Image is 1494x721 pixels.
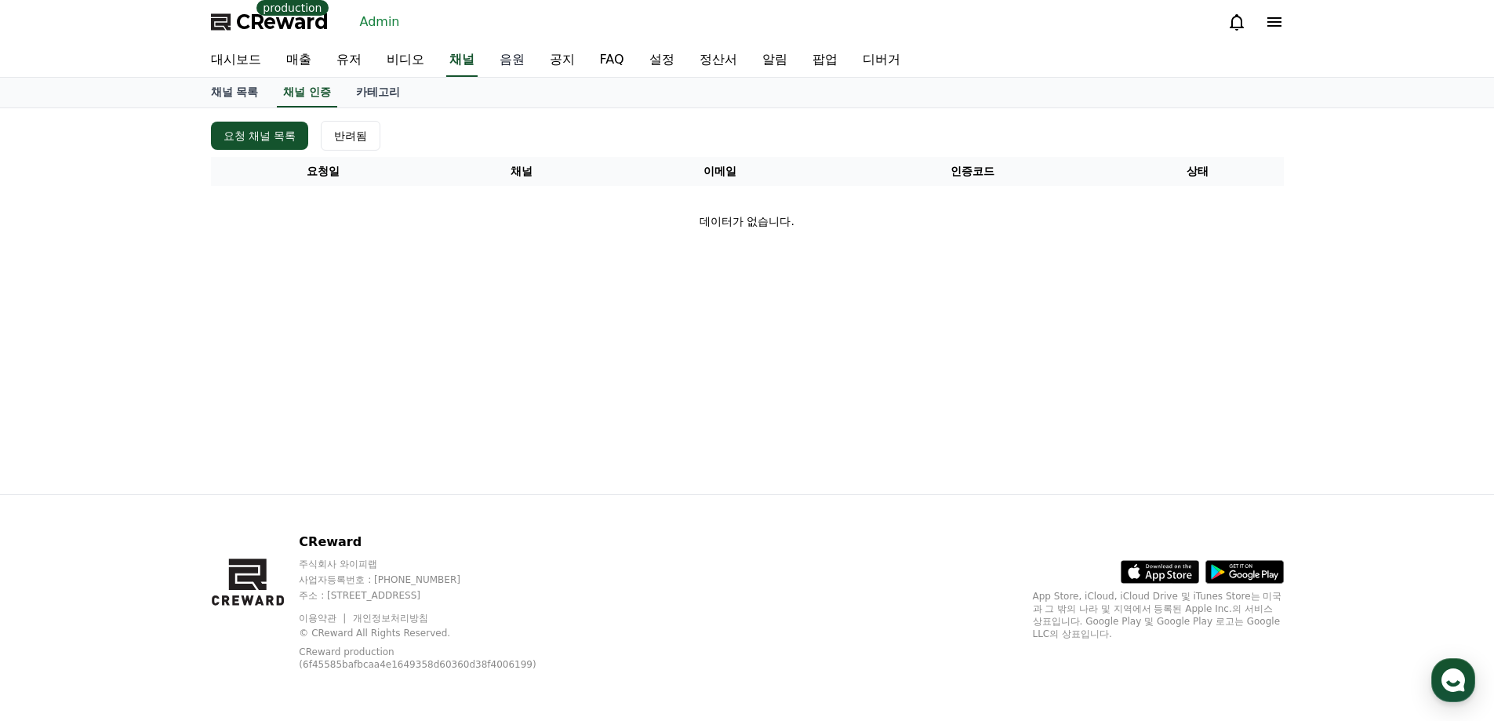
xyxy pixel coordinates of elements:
a: 이용약관 [299,613,348,624]
a: 유저 [324,44,374,77]
div: 반려됨 [334,128,367,144]
a: 공지 [537,44,587,77]
a: 개인정보처리방침 [353,613,428,624]
a: 디버거 [850,44,913,77]
span: 대화 [144,522,162,534]
a: 대화 [104,497,202,537]
a: 매출 [274,44,324,77]
a: 카테고리 [344,78,413,107]
button: 반려됨 [321,121,380,151]
p: © CReward All Rights Reserved. [299,627,574,639]
a: FAQ [587,44,637,77]
p: 주소 : [STREET_ADDRESS] [299,589,574,602]
p: 사업자등록번호 : [PHONE_NUMBER] [299,574,574,586]
th: 상태 [1112,157,1283,186]
div: 요청 채널 목록 [224,128,296,144]
th: 채널 [436,157,607,186]
a: 정산서 [687,44,750,77]
p: CReward production (6f45585bafbcaa4e1649358d60360d38f4006199) [299,646,550,671]
a: 비디오 [374,44,437,77]
td: 데이터가 없습니다. [211,186,1284,258]
a: 홈 [5,497,104,537]
a: 채널 인증 [277,78,337,107]
a: 음원 [487,44,537,77]
th: 인증코드 [833,157,1113,186]
th: 이메일 [607,157,832,186]
th: 요청일 [211,157,436,186]
a: 설정 [637,44,687,77]
a: CReward [211,9,329,35]
span: 홈 [49,521,59,533]
a: 대시보드 [198,44,274,77]
a: 채널 [446,44,478,77]
a: 채널 목록 [198,78,271,107]
button: 요청 채널 목록 [211,122,309,150]
span: CReward [236,9,329,35]
span: 설정 [242,521,261,533]
a: 팝업 [800,44,850,77]
p: 주식회사 와이피랩 [299,558,574,570]
a: Admin [354,9,406,35]
a: 설정 [202,497,301,537]
a: 알림 [750,44,800,77]
p: CReward [299,533,574,552]
p: App Store, iCloud, iCloud Drive 및 iTunes Store는 미국과 그 밖의 나라 및 지역에서 등록된 Apple Inc.의 서비스 상표입니다. Goo... [1033,590,1284,640]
